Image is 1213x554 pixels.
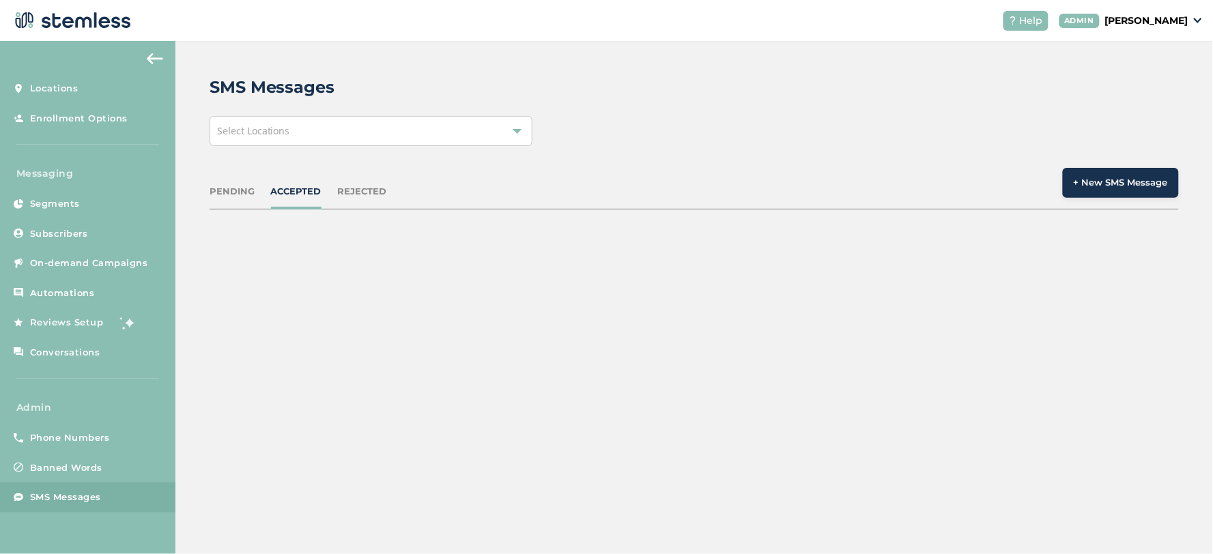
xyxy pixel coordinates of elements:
img: icon_down-arrow-small-66adaf34.svg [1194,18,1202,23]
img: logo-dark-0685b13c.svg [11,7,131,34]
span: Help [1020,14,1043,28]
div: PENDING [210,185,255,199]
span: Select Locations [217,124,290,137]
span: SMS Messages [30,491,101,504]
img: glitter-stars-b7820f95.gif [114,309,141,336]
span: Conversations [30,346,100,360]
span: Segments [30,197,80,211]
button: + New SMS Message [1063,168,1179,198]
span: Locations [30,82,79,96]
img: icon-help-white-03924b79.svg [1009,16,1017,25]
span: Phone Numbers [30,431,110,445]
div: REJECTED [338,185,387,199]
span: Banned Words [30,461,102,475]
div: ADMIN [1059,14,1100,28]
div: ACCEPTED [271,185,322,199]
span: On-demand Campaigns [30,257,148,270]
img: icon-arrow-back-accent-c549486e.svg [147,53,163,64]
span: Automations [30,287,95,300]
h2: SMS Messages [210,75,335,100]
span: Reviews Setup [30,316,104,330]
span: Subscribers [30,227,88,241]
span: + New SMS Message [1074,176,1168,190]
span: Enrollment Options [30,112,128,126]
iframe: Chat Widget [1145,489,1213,554]
p: [PERSON_NAME] [1105,14,1188,28]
